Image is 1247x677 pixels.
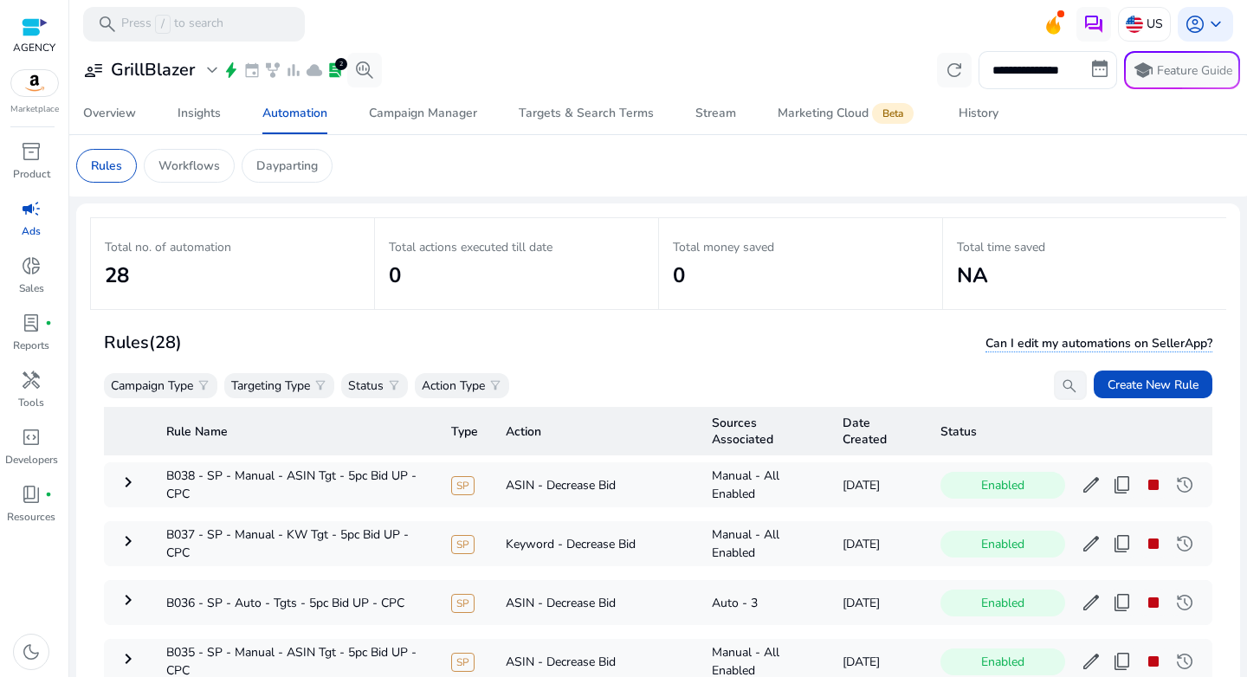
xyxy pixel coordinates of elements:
span: code_blocks [21,427,42,448]
td: ASIN - Decrease Bid [492,462,698,507]
td: B036 - SP - Auto - Tgts - 5pc Bid UP - CPC [152,580,437,625]
button: search_insights [347,53,382,87]
p: Sales [19,280,44,296]
span: edit [1081,474,1102,495]
span: Enabled [940,590,1065,616]
p: Campaign Type [111,377,193,395]
div: Insights [178,107,221,119]
span: stop [1143,651,1164,672]
span: content_copy [1112,651,1133,672]
button: edit [1077,471,1105,499]
p: Status [348,377,384,395]
span: keyboard_arrow_down [1205,14,1226,35]
th: Date Created [829,407,927,455]
span: Enabled [940,531,1065,558]
span: edit [1081,592,1102,613]
p: Targeting Type [231,377,310,395]
th: Sources Associated [698,407,829,455]
button: Create New Rule [1094,371,1212,398]
div: History [959,107,998,119]
div: Auto - 3 [712,594,815,612]
p: Feature Guide [1157,62,1232,80]
span: account_circle [1185,14,1205,35]
span: lab_profile [326,61,344,79]
button: content_copy [1108,471,1136,499]
p: Reports [13,338,49,353]
p: Action Type [422,377,485,395]
button: stop [1140,530,1167,558]
span: Enabled [940,472,1065,499]
h3: GrillBlazer [111,60,195,81]
span: expand_more [202,60,223,81]
p: Total time saved [957,238,1212,256]
button: history [1171,589,1199,616]
span: Create New Rule [1108,376,1199,394]
td: B037 - SP - Manual - KW Tgt - 5pc Bid UP - CPC [152,521,437,566]
span: history [1174,533,1195,554]
span: content_copy [1112,533,1133,554]
p: Total actions executed till date [389,238,644,256]
span: stop [1143,474,1164,495]
td: B038 - SP - Manual - ASIN Tgt - 5pc Bid UP - CPC [152,462,437,507]
td: Keyword - Decrease Bid [492,521,698,566]
mat-icon: keyboard_arrow_right [118,531,139,551]
button: edit [1077,530,1105,558]
mat-icon: keyboard_arrow_right [118,590,139,610]
th: Type [437,407,492,455]
td: [DATE] [829,521,927,566]
span: fiber_manual_record [45,491,52,498]
div: 2 [335,58,347,70]
button: content_copy [1108,648,1136,675]
span: event [243,61,261,79]
p: Marketplace [10,103,59,116]
button: edit [1077,589,1105,616]
span: Can I edit my automations on SellerApp? [985,335,1212,352]
button: schoolFeature Guide [1124,51,1240,89]
span: refresh [944,60,965,81]
p: Tools [18,395,44,410]
button: stop [1140,648,1167,675]
p: Press to search [121,15,223,34]
span: Beta [872,103,914,124]
div: Marketing Cloud [778,106,917,120]
p: Total no. of automation [105,238,360,256]
div: Manual - All Enabled [712,467,815,503]
span: inventory_2 [21,141,42,162]
span: history [1174,592,1195,613]
span: search [97,14,118,35]
p: Resources [7,509,55,525]
span: bolt [223,61,240,79]
p: Ads [22,223,41,239]
span: SP [451,653,475,672]
h2: 28 [105,263,360,288]
h2: 0 [389,263,644,288]
button: history [1171,648,1199,675]
img: us.svg [1126,16,1143,33]
mat-icon: keyboard_arrow_right [118,648,139,669]
span: SP [451,535,475,554]
span: dark_mode [21,642,42,662]
td: [DATE] [829,580,927,625]
span: SP [451,594,475,613]
p: AGENCY [13,40,55,55]
span: lab_profile [21,313,42,333]
span: filter_alt [387,378,401,392]
span: edit [1081,533,1102,554]
td: [DATE] [829,462,927,507]
p: Workflows [158,157,220,175]
span: search_insights [354,60,375,81]
span: search [1061,377,1078,395]
p: US [1147,9,1163,39]
span: bar_chart [285,61,302,79]
mat-icon: keyboard_arrow_right [118,472,139,493]
span: handyman [21,370,42,390]
span: history [1174,651,1195,672]
p: Developers [5,452,58,467]
th: Action [492,407,698,455]
button: content_copy [1108,589,1136,616]
span: filter_alt [488,378,502,392]
button: history [1171,530,1199,558]
span: fiber_manual_record [45,319,52,326]
th: Status [927,407,1212,455]
div: Campaign Manager [369,107,477,119]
